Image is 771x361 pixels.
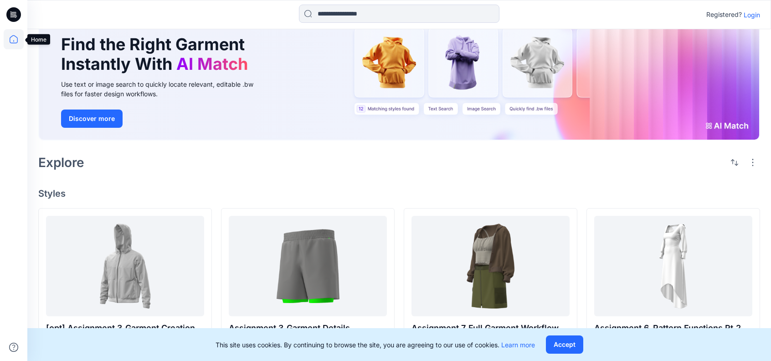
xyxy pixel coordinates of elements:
[744,10,760,20] p: Login
[411,216,570,316] a: Assignment 7_Full Garment Workflow
[229,322,387,335] p: Assignment 3_Garment Details
[594,216,752,316] a: Assignment 6_Pattern Functions Pt.2
[176,54,248,74] span: AI Match
[38,155,84,170] h2: Explore
[46,322,204,335] p: [opt] Assignment 3_Garment Creation Details
[229,216,387,316] a: Assignment 3_Garment Details
[61,35,252,74] h1: Find the Right Garment Instantly With
[216,340,535,350] p: This site uses cookies. By continuing to browse the site, you are agreeing to our use of cookies.
[706,9,742,20] p: Registered?
[546,335,583,354] button: Accept
[38,188,760,199] h4: Styles
[61,110,123,128] button: Discover more
[61,79,266,99] div: Use text or image search to quickly locate relevant, editable .bw files for faster design workflows.
[594,322,752,335] p: Assignment 6_Pattern Functions Pt.2
[411,322,570,335] p: Assignment 7_Full Garment Workflow
[501,341,535,349] a: Learn more
[46,216,204,316] a: [opt] Assignment 3_Garment Creation Details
